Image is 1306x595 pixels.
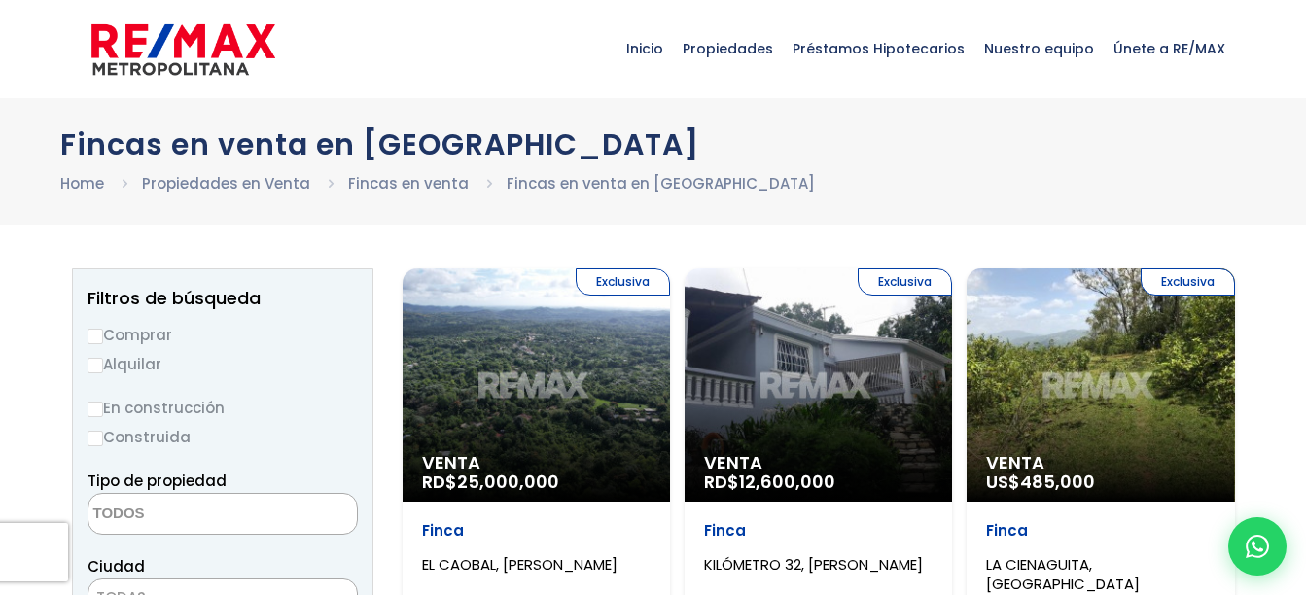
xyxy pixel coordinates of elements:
[422,470,559,494] span: RD$
[457,470,559,494] span: 25,000,000
[91,20,275,79] img: remax-metropolitana-logo
[858,268,952,296] span: Exclusiva
[60,173,104,193] a: Home
[986,554,1140,594] span: LA CIENAGUITA, [GEOGRAPHIC_DATA]
[704,521,933,541] p: Finca
[88,425,358,449] label: Construida
[88,431,103,446] input: Construida
[422,554,618,575] span: EL CAOBAL, [PERSON_NAME]
[1104,19,1235,78] span: Únete a RE/MAX
[704,453,933,472] span: Venta
[576,268,670,296] span: Exclusiva
[88,556,145,577] span: Ciudad
[986,453,1215,472] span: Venta
[974,19,1104,78] span: Nuestro equipo
[88,358,103,373] input: Alquilar
[986,470,1095,494] span: US$
[88,471,227,491] span: Tipo de propiedad
[1141,268,1235,296] span: Exclusiva
[60,127,1247,161] h1: Fincas en venta en [GEOGRAPHIC_DATA]
[986,521,1215,541] p: Finca
[88,323,358,347] label: Comprar
[88,396,358,420] label: En construcción
[617,19,673,78] span: Inicio
[88,289,358,308] h2: Filtros de búsqueda
[142,173,310,193] a: Propiedades en Venta
[673,19,783,78] span: Propiedades
[1020,470,1095,494] span: 485,000
[704,554,923,575] span: KILÓMETRO 32, [PERSON_NAME]
[704,470,835,494] span: RD$
[739,470,835,494] span: 12,600,000
[88,329,103,344] input: Comprar
[348,173,469,193] a: Fincas en venta
[422,521,651,541] p: Finca
[88,494,277,536] textarea: Search
[88,402,103,417] input: En construcción
[783,19,974,78] span: Préstamos Hipotecarios
[507,171,815,195] li: Fincas en venta en [GEOGRAPHIC_DATA]
[88,352,358,376] label: Alquilar
[422,453,651,472] span: Venta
